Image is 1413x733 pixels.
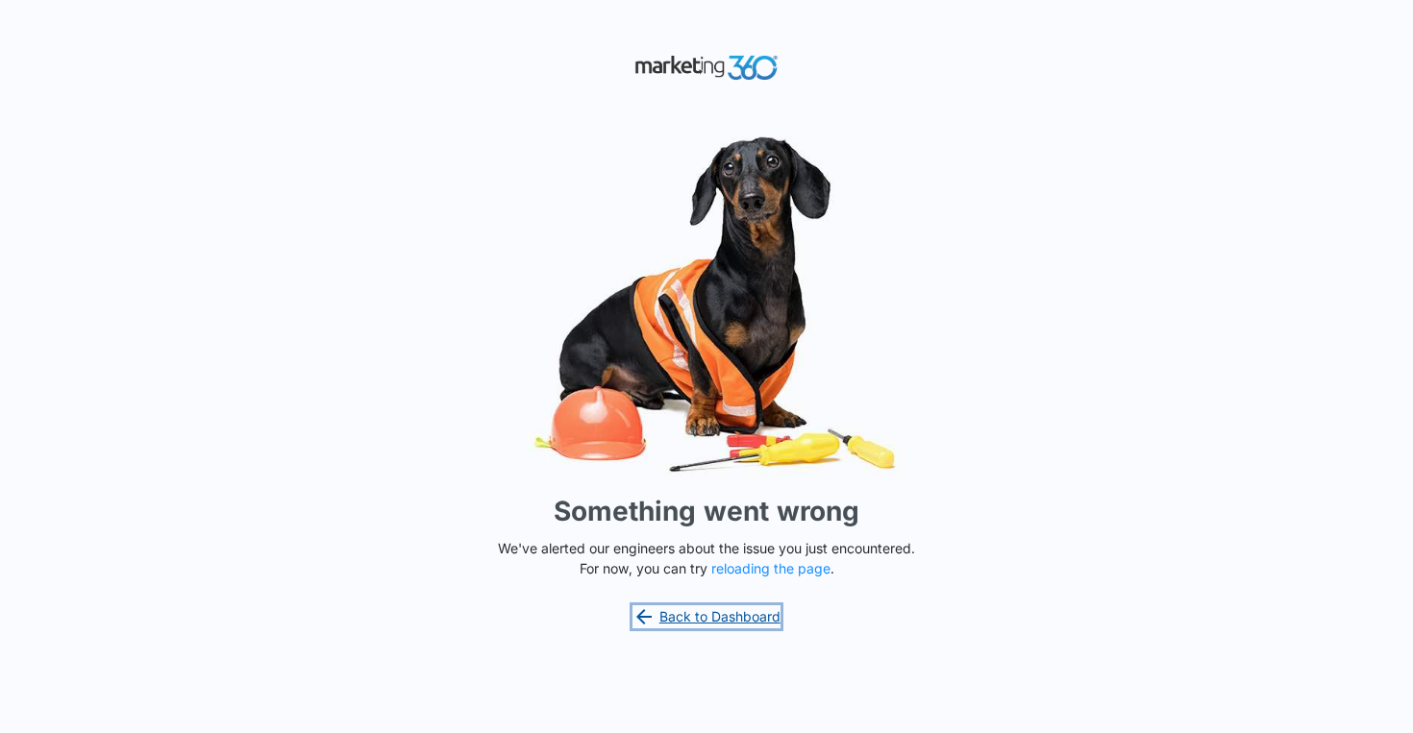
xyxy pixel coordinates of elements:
[634,51,779,85] img: Marketing 360 Logo
[711,561,830,576] button: reloading the page
[554,491,859,531] h1: Something went wrong
[490,538,923,578] p: We've alerted our engineers about the issue you just encountered. For now, you can try .
[418,125,995,483] img: Sad Dog
[632,605,781,628] a: Back to Dashboard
